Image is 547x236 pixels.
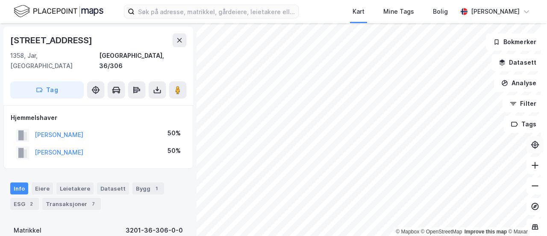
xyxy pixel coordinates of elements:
[27,200,35,208] div: 2
[89,200,97,208] div: 7
[132,182,164,194] div: Bygg
[32,182,53,194] div: Eiere
[486,33,544,51] button: Bokmerker
[494,75,544,92] button: Analyse
[14,4,103,19] img: logo.f888ab2527a4732fd821a326f86c7f29.svg
[168,146,181,156] div: 50%
[10,182,28,194] div: Info
[491,54,544,71] button: Datasett
[10,51,99,71] div: 1358, Jar, [GEOGRAPHIC_DATA]
[42,198,101,210] div: Transaksjoner
[383,6,414,17] div: Mine Tags
[465,229,507,235] a: Improve this map
[353,6,365,17] div: Kart
[152,184,161,193] div: 1
[504,195,547,236] iframe: Chat Widget
[10,33,94,47] div: [STREET_ADDRESS]
[503,95,544,112] button: Filter
[433,6,448,17] div: Bolig
[10,198,39,210] div: ESG
[504,116,544,133] button: Tags
[126,225,183,236] div: 3201-36-306-0-0
[396,229,419,235] a: Mapbox
[471,6,520,17] div: [PERSON_NAME]
[168,128,181,138] div: 50%
[135,5,298,18] input: Søk på adresse, matrikkel, gårdeiere, leietakere eller personer
[10,81,84,99] button: Tag
[504,195,547,236] div: Kontrollprogram for chat
[99,51,186,71] div: [GEOGRAPHIC_DATA], 36/306
[14,225,41,236] div: Matrikkel
[421,229,462,235] a: OpenStreetMap
[97,182,129,194] div: Datasett
[56,182,94,194] div: Leietakere
[11,113,186,123] div: Hjemmelshaver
